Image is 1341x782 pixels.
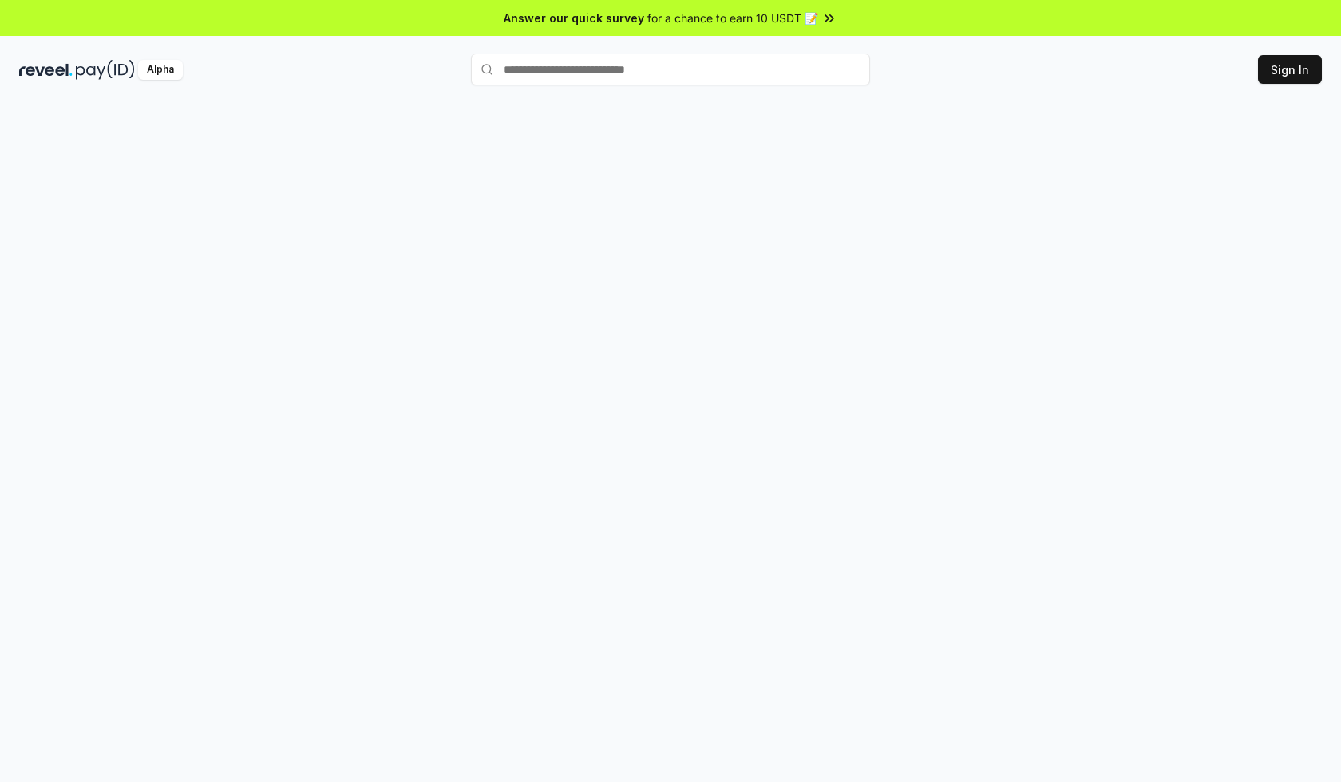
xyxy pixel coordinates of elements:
[138,60,183,80] div: Alpha
[76,60,135,80] img: pay_id
[19,60,73,80] img: reveel_dark
[647,10,818,26] span: for a chance to earn 10 USDT 📝
[1258,55,1322,84] button: Sign In
[504,10,644,26] span: Answer our quick survey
